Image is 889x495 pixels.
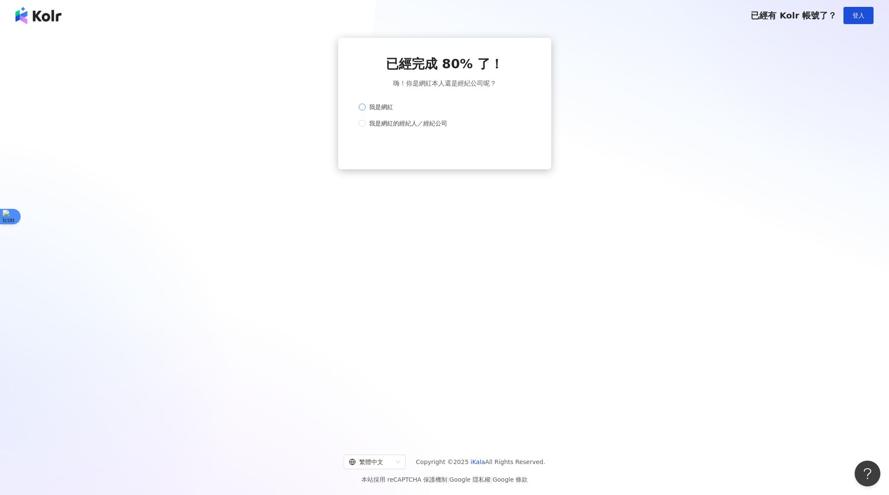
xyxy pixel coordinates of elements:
[393,78,496,89] span: 嗨！你是網紅本人還是經紀公司呢？
[361,474,528,485] span: 本站採用 reCAPTCHA 保護機制
[751,10,837,21] span: 已經有 Kolr 帳號了？
[349,455,393,469] div: 繁體中文
[366,119,451,128] span: 我是網紅的經紀人／經紀公司
[15,7,61,24] img: logo
[416,457,545,467] span: Copyright © 2025 All Rights Reserved.
[492,476,528,483] a: Google 條款
[449,476,491,483] a: Google 隱私權
[843,7,874,24] button: 登入
[855,461,880,486] iframe: Help Scout Beacon - Open
[366,102,397,112] span: 我是網紅
[491,476,493,483] span: |
[447,476,449,483] span: |
[386,55,503,73] span: 已經完成 80% 了！
[470,458,485,465] a: iKala
[852,12,865,19] span: 登入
